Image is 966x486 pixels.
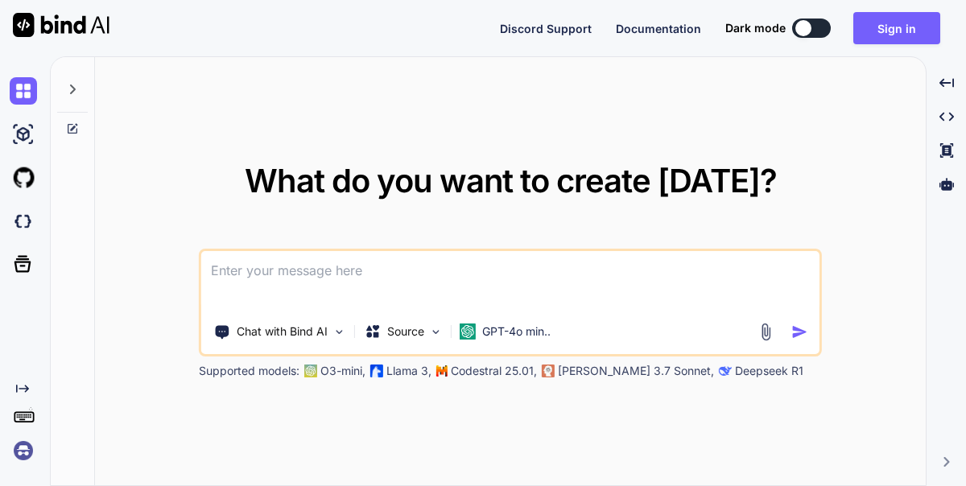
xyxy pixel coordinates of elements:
span: What do you want to create [DATE]? [245,161,777,200]
button: Documentation [616,20,701,37]
img: GPT-4o mini [460,323,476,340]
img: claude [719,364,732,377]
img: attachment [757,323,775,341]
p: Codestral 25.01, [451,363,537,379]
span: Documentation [616,22,701,35]
p: Deepseek R1 [735,363,803,379]
img: claude [542,364,555,377]
p: Source [387,323,424,340]
span: Dark mode [725,20,786,36]
img: darkCloudIdeIcon [10,208,37,235]
img: chat [10,77,37,105]
p: Supported models: [199,363,299,379]
img: GPT-4 [304,364,317,377]
button: Discord Support [500,20,592,37]
img: Pick Models [429,325,443,339]
img: ai-studio [10,121,37,148]
img: signin [10,437,37,464]
img: Llama2 [370,364,383,377]
p: Chat with Bind AI [237,323,328,340]
img: Mistral-AI [436,365,448,377]
span: Discord Support [500,22,592,35]
p: [PERSON_NAME] 3.7 Sonnet, [558,363,714,379]
img: Bind AI [13,13,109,37]
p: GPT-4o min.. [482,323,551,340]
p: Llama 3, [386,363,431,379]
img: Pick Tools [332,325,346,339]
p: O3-mini, [320,363,365,379]
button: Sign in [853,12,940,44]
img: icon [791,323,808,340]
img: githubLight [10,164,37,192]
